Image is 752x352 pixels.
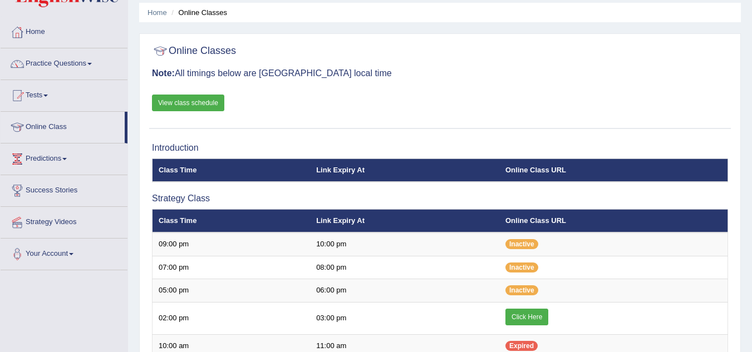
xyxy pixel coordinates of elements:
td: 06:00 pm [310,279,499,303]
td: 05:00 pm [153,279,311,303]
a: View class schedule [152,95,224,111]
span: Inactive [505,239,538,249]
th: Online Class URL [499,209,728,232]
th: Link Expiry At [310,209,499,232]
a: Your Account [1,239,127,266]
a: Predictions [1,143,127,171]
td: 07:00 pm [153,256,311,279]
th: Link Expiry At [310,158,499,182]
h3: Strategy Class [152,194,728,204]
li: Online Classes [169,7,227,18]
h3: All timings below are [GEOGRAPHIC_DATA] local time [152,68,728,78]
th: Class Time [153,209,311,232]
a: Home [1,17,127,44]
td: 10:00 pm [310,232,499,256]
a: Click Here [505,309,548,325]
a: Practice Questions [1,48,127,76]
td: 08:00 pm [310,256,499,279]
b: Note: [152,68,175,78]
th: Class Time [153,158,311,182]
a: Success Stories [1,175,127,203]
a: Tests [1,80,127,108]
h2: Online Classes [152,43,236,60]
td: 02:00 pm [153,302,311,334]
span: Inactive [505,262,538,272]
a: Strategy Videos [1,207,127,235]
span: Expired [505,341,538,351]
a: Home [148,8,167,17]
td: 09:00 pm [153,232,311,256]
td: 03:00 pm [310,302,499,334]
th: Online Class URL [499,158,728,182]
h3: Introduction [152,143,728,153]
span: Inactive [505,285,538,295]
a: Online Class [1,112,125,140]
